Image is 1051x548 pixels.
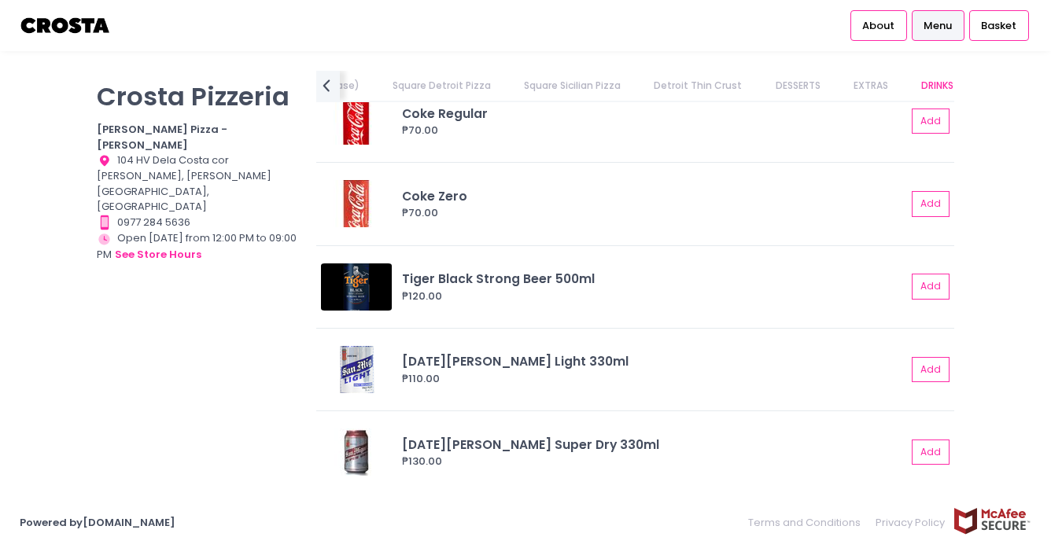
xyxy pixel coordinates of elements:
div: ₱120.00 [402,289,906,304]
a: DRINKS [906,71,969,101]
b: [PERSON_NAME] Pizza - [PERSON_NAME] [97,122,227,153]
div: ₱70.00 [402,123,906,138]
a: DESSERTS [760,71,835,101]
a: Detroit Thin Crust [639,71,758,101]
a: Terms and Conditions [748,507,868,538]
button: Add [912,108,950,134]
a: Powered by[DOMAIN_NAME] [20,515,175,530]
div: Coke Zero [402,187,906,205]
button: Add [912,191,950,217]
div: [DATE][PERSON_NAME] Light 330ml [402,352,906,370]
button: Add [912,440,950,465]
span: About [862,18,894,34]
img: logo [20,12,112,39]
img: Tiger Black Strong Beer 500ml [321,263,392,311]
div: ₱110.00 [402,371,906,387]
div: 0977 284 5636 [97,215,297,230]
img: Coke Regular [321,97,392,145]
div: Tiger Black Strong Beer 500ml [402,270,906,288]
img: San Miguel Light 330ml [321,346,392,393]
img: San Miguel Super Dry 330ml [321,428,392,476]
div: Open [DATE] from 12:00 PM to 09:00 PM [97,230,297,263]
a: About [850,10,907,40]
button: Add [912,274,950,300]
a: EXTRAS [838,71,903,101]
div: ₱130.00 [402,454,906,469]
div: Coke Regular [402,105,906,123]
div: 104 HV Dela Costa cor [PERSON_NAME], [PERSON_NAME][GEOGRAPHIC_DATA], [GEOGRAPHIC_DATA] [97,153,297,215]
button: see store hours [114,246,202,263]
div: ₱70.00 [402,205,906,221]
a: Square Sicilian Pizza [509,71,636,101]
a: Menu [912,10,964,40]
span: Basket [981,18,1016,34]
img: mcafee-secure [953,507,1031,535]
a: Square Detroit Pizza [377,71,506,101]
span: Menu [924,18,952,34]
div: [DATE][PERSON_NAME] Super Dry 330ml [402,436,906,454]
p: Crosta Pizzeria [97,81,297,112]
a: Privacy Policy [868,507,953,538]
img: Coke Zero [321,180,392,227]
button: Add [912,357,950,383]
